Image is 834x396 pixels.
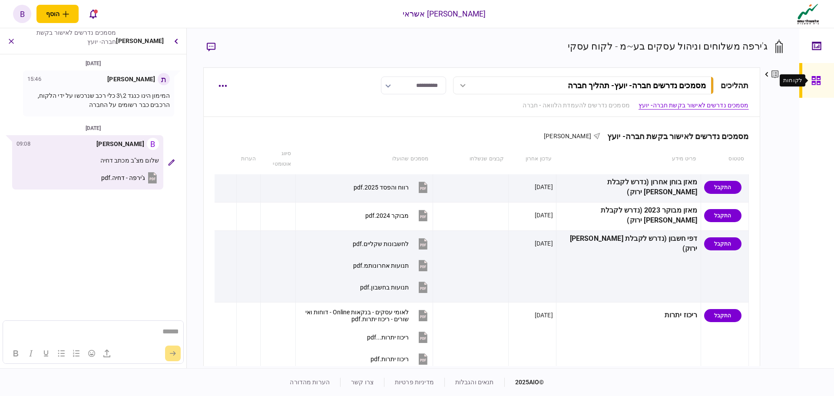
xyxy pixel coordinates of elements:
div: 15:46 [27,75,41,83]
div: תהליכים [721,80,749,91]
div: [DATE] [535,239,553,248]
div: ריכוז יתרות.pdf [371,356,409,363]
div: [DATE] [535,183,553,191]
div: דפי חשבון (נדרש לקבלת [PERSON_NAME] ירוק) [559,234,698,254]
div: [PERSON_NAME] [116,28,164,54]
button: Bullet list [54,347,69,359]
a: תנאים והגבלות [455,379,494,386]
a: מסמכים נדרשים להעמדת הלוואה - חברה [523,101,629,110]
div: התקבל [704,209,741,222]
div: התקבל [704,237,741,250]
button: מסמכים נדרשים חברה- יועץ- תהליך חברה [453,77,714,94]
div: 09:08 [17,140,30,148]
th: מסמכים שהועלו [295,144,433,174]
button: Underline [39,347,53,359]
div: © 2025 AIO [504,378,544,387]
button: מבוקר 2024.pdf [365,206,430,225]
button: רווח והפסד 2025.pdf [354,177,430,197]
div: מסמכים נדרשים חברה- יועץ - תהליך חברה [568,81,706,90]
button: Italic [23,347,38,359]
button: ריכוז יתרות.pdf [371,349,430,369]
img: client company logo [795,3,821,25]
div: [DATE] [535,311,553,319]
button: לחשבונות שקליים.pdf [353,234,430,253]
div: תנועות בחשבון.pdf [360,284,409,291]
button: Numbered list [69,347,84,359]
div: [DATE] [535,211,553,220]
th: הערות [237,144,261,174]
a: מדיניות פרטיות [395,379,434,386]
div: [PERSON_NAME] אשראי [403,8,486,20]
div: מאזן בוחן אחרון (נדרש לקבלת [PERSON_NAME] ירוק) [559,177,698,197]
div: לקוחות [783,76,802,85]
th: קבצים שנשלחו [433,144,508,174]
button: Emojis [84,347,99,359]
span: ג'ירפה - דחיה.pdf [101,174,145,181]
th: עדכון אחרון [508,144,556,174]
div: ריכוז יתרות...pdf [367,334,409,341]
th: סיווג אוטומטי [261,144,296,174]
div: מבוקר 2024.pdf [365,212,409,219]
button: b [13,5,31,23]
button: ריכוז יתרות...pdf [367,327,430,347]
div: ת [158,73,170,85]
div: B [147,138,159,150]
th: פריט מידע [556,144,701,174]
div: מאזן מבוקר 2023 (נדרש לקבלת [PERSON_NAME] ירוק) [559,206,698,226]
div: ריכוז יתרות [559,306,698,325]
button: ג'ירפה - דחיה.pdf [101,171,159,184]
div: [PERSON_NAME] [107,75,155,84]
div: מסמכים נדרשים לאישור בקשת חברה- יועץ [24,28,116,47]
a: מסמכים נדרשים לאישור בקשת חברה- יועץ [639,101,749,110]
button: לאומי עסקים - בנקאות Online - דוחות ואישורים - ריכוז יתרות.pdf [303,306,430,325]
button: Bold [8,347,23,359]
button: פתח תפריט להוספת לקוח [36,5,79,23]
a: הערות מהדורה [290,379,330,386]
div: [PERSON_NAME] [96,140,144,149]
th: סטטוס [701,144,748,174]
button: תנועות בחשבון.pdf [360,277,430,297]
div: רווח והפסד 2025.pdf [354,184,409,191]
div: תנועות אחרונותמ.pdf [353,262,409,269]
iframe: Rich Text Area [3,321,183,343]
div: לאומי עסקים - בנקאות Online - דוחות ואישורים - ריכוז יתרות.pdf [303,309,409,323]
div: התקבל [704,309,741,322]
p: המימון הינו כנגד 2\3 כלי רכב שנרכשו על ידי הלקוח, הרכבים כבר רשומים על החברה [27,91,170,110]
div: ג'ירפה משלוחים וניהול עסקים בע~מ - לקוח עסקי [568,39,768,53]
button: תנועות אחרונותמ.pdf [353,256,430,275]
p: שלום מצ"ב מכתב דחיה [17,156,159,165]
div: [DATE] [3,59,183,68]
div: מסמכים נדרשים לאישור בקשת חברה- יועץ [600,132,749,141]
span: [PERSON_NAME] [544,133,591,140]
div: התקבל [704,181,741,194]
div: [DATE] [3,123,183,133]
button: פתח רשימת התראות [84,5,102,23]
a: צרו קשר [351,379,374,386]
div: לחשבונות שקליים.pdf [353,240,409,247]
